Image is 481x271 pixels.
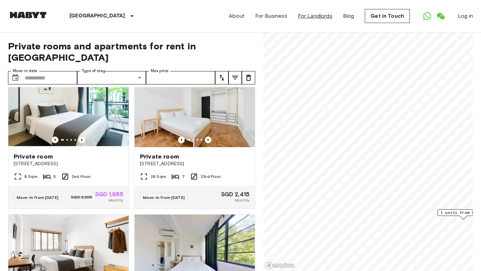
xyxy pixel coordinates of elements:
span: Move-in from [DATE] [143,195,185,200]
a: Open WeChat [434,9,447,23]
img: Marketing picture of unit SG-01-108-001-003 [135,67,255,147]
a: Blog [343,12,354,20]
a: Open WhatsApp [421,9,434,23]
span: 28 Sqm [151,174,166,180]
a: For Business [255,12,287,20]
button: Choose date [9,71,22,84]
label: Type of stay [82,68,105,74]
a: Marketing picture of unit SG-01-108-001-003Previous imagePrevious imagePrivate room[STREET_ADDRES... [134,67,255,209]
span: [STREET_ADDRESS] [14,161,123,167]
span: SGD 2,415 [221,191,250,197]
span: SGD 1,985 [95,191,123,197]
span: [STREET_ADDRESS] [140,161,250,167]
span: Private room [140,153,179,161]
p: [GEOGRAPHIC_DATA] [69,12,125,20]
span: Move-in from [DATE] [17,195,58,200]
span: 2nd Floor [72,174,91,180]
a: About [229,12,245,20]
span: SGD 2,205 [71,194,92,200]
button: tune [242,71,255,84]
a: Marketing picture of unit SG-01-083-001-005Previous imagePrevious imagePrivate room[STREET_ADDRES... [8,67,129,209]
button: tune [228,71,242,84]
button: Previous image [78,137,85,143]
a: Get in Touch [365,9,410,23]
span: Monthly [235,197,250,203]
a: Log in [458,12,473,20]
span: Private room [14,153,53,161]
button: tune [215,71,228,84]
span: Private rooms and apartments for rent in [GEOGRAPHIC_DATA] [8,40,255,63]
button: Previous image [52,137,58,143]
a: For Landlords [298,12,332,20]
button: Previous image [178,137,185,143]
button: Previous image [205,137,211,143]
span: Monthly [109,197,123,203]
img: Habyt [8,12,48,18]
span: 7 [182,174,185,180]
span: 23rd Floor [201,174,221,180]
img: Marketing picture of unit SG-01-083-001-005 [8,67,129,147]
label: Max price [151,68,169,74]
a: Mapbox logo [265,262,295,269]
span: 5 [53,174,56,180]
label: Move-in date [13,68,37,74]
span: 8 Sqm [24,174,37,180]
